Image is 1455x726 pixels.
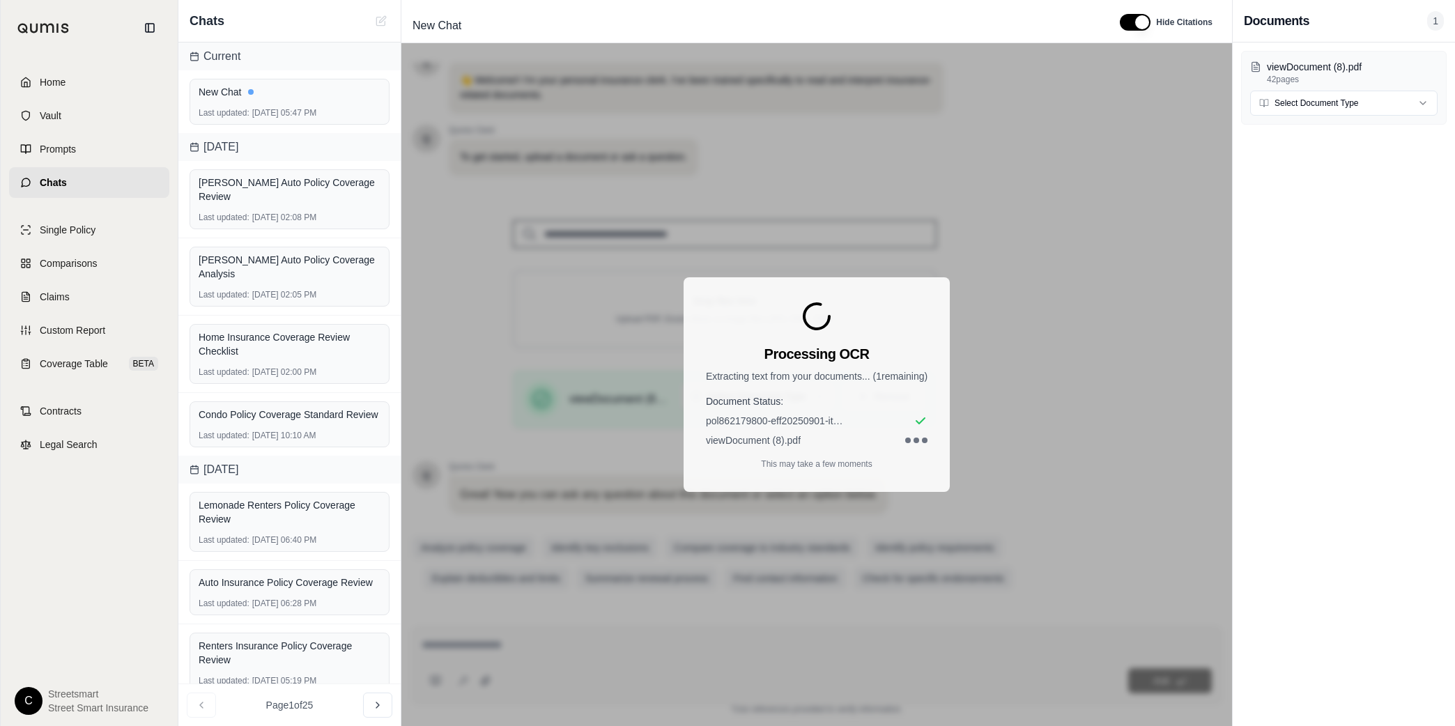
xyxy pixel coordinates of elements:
span: Legal Search [40,438,98,451]
a: Comparisons [9,248,169,279]
div: [DATE] 02:05 PM [199,289,380,300]
span: Claims [40,290,70,304]
span: Custom Report [40,323,105,337]
button: viewDocument (8).pdf42pages [1250,60,1438,85]
span: Coverage Table [40,357,108,371]
p: 42 pages [1267,74,1438,85]
div: Home Insurance Coverage Review Checklist [199,330,380,358]
span: Page 1 of 25 [266,698,314,712]
button: Collapse sidebar [139,17,161,39]
span: Last updated: [199,212,249,223]
span: viewDocument (8).pdf [706,433,801,447]
h3: Documents [1244,11,1309,31]
h3: Processing OCR [764,344,870,364]
span: Streetsmart [48,687,148,701]
span: Chats [40,176,67,190]
h4: Document Status: [706,394,927,408]
div: Renters Insurance Policy Coverage Review [199,639,380,667]
a: Prompts [9,134,169,164]
div: [DATE] 05:47 PM [199,107,380,118]
div: [PERSON_NAME] Auto Policy Coverage Analysis [199,253,380,281]
p: viewDocument (8).pdf [1267,60,1438,74]
span: Home [40,75,66,89]
div: [PERSON_NAME] Auto Policy Coverage Review [199,176,380,203]
span: Comparisons [40,256,97,270]
div: Current [178,43,401,70]
span: Last updated: [199,107,249,118]
button: Cannot create new chat while OCR is processing [373,13,390,29]
a: Single Policy [9,215,169,245]
span: New Chat [407,15,467,37]
p: Extracting text from your documents... ( 1 remaining) [706,369,927,383]
span: BETA [129,357,158,371]
span: Last updated: [199,366,249,378]
img: Qumis Logo [17,23,70,33]
a: Legal Search [9,429,169,460]
a: Claims [9,281,169,312]
div: Edit Title [407,15,1103,37]
span: Single Policy [40,223,95,237]
div: [DATE] 06:40 PM [199,534,380,546]
span: Last updated: [199,430,249,441]
span: Last updated: [199,289,249,300]
div: [DATE] 10:10 AM [199,430,380,441]
a: Home [9,67,169,98]
span: Contracts [40,404,82,418]
div: [DATE] 02:00 PM [199,366,380,378]
div: New Chat [199,85,380,99]
span: Street Smart Insurance [48,701,148,715]
a: Coverage TableBETA [9,348,169,379]
div: Condo Policy Coverage Standard Review [199,408,380,422]
div: [DATE] 06:28 PM [199,598,380,609]
span: Prompts [40,142,76,156]
span: Last updated: [199,534,249,546]
span: pol862179800-eff20250901-itmDECPAGE-trnNBS-tdt20250901.pdf [706,414,845,428]
div: [DATE] [178,456,401,484]
span: 1 [1427,11,1444,31]
div: Lemonade Renters Policy Coverage Review [199,498,380,526]
div: [DATE] [178,133,401,161]
span: Hide Citations [1156,17,1212,28]
div: [DATE] 05:19 PM [199,675,380,686]
a: Custom Report [9,315,169,346]
a: Vault [9,100,169,131]
a: Contracts [9,396,169,426]
span: Chats [190,11,224,31]
span: Vault [40,109,61,123]
span: Last updated: [199,675,249,686]
div: Auto Insurance Policy Coverage Review [199,576,380,589]
div: C [15,687,43,715]
span: Last updated: [199,598,249,609]
a: Chats [9,167,169,198]
div: [DATE] 02:08 PM [199,212,380,223]
p: This may take a few moments [761,458,872,470]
